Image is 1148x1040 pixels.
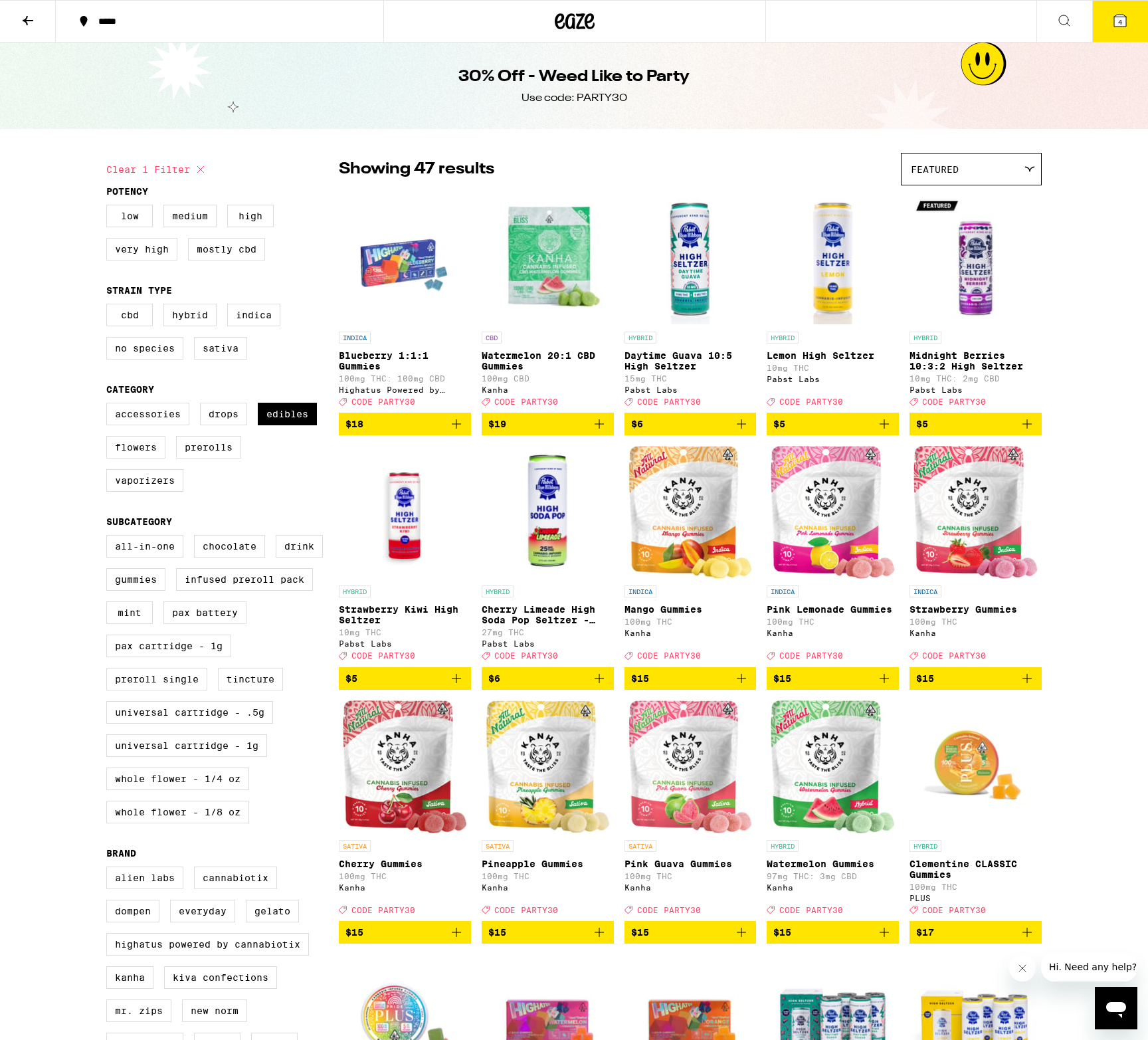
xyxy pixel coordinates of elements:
[482,413,614,435] button: Add to bag
[624,883,757,892] div: Kanha
[631,673,649,684] span: $15
[106,384,154,395] legend: Category
[218,668,283,690] label: Tincture
[339,158,494,181] p: Showing 47 results
[494,906,558,914] span: CODE PARTY30
[176,568,313,591] label: Infused Preroll Pack
[200,403,247,425] label: Drops
[909,700,1042,833] img: PLUS - Clementine CLASSIC Gummies
[779,906,843,914] span: CODE PARTY30
[909,617,1042,626] p: 100mg THC
[767,332,799,344] p: HYBRID
[624,374,757,383] p: 15mg THC
[194,337,247,360] label: Sativa
[106,848,136,859] legend: Brand
[164,966,277,989] label: Kiva Confections
[922,906,986,914] span: CODE PARTY30
[1092,1,1148,42] button: 4
[339,700,471,921] a: Open page for Cherry Gummies from Kanha
[106,516,172,527] legend: Subcategory
[624,350,757,371] p: Daytime Guava 10:5 High Seltzer
[624,192,757,325] img: Pabst Labs - Daytime Guava 10:5 High Seltzer
[624,446,757,667] a: Open page for Mango Gummies from Kanha
[624,413,757,435] button: Add to bag
[106,285,172,296] legend: Strain Type
[624,617,757,626] p: 100mg THC
[771,446,895,579] img: Kanha - Pink Lemonade Gummies
[773,927,791,938] span: $15
[345,927,363,938] span: $15
[922,397,986,406] span: CODE PARTY30
[767,375,899,383] div: Pabst Labs
[351,906,415,914] span: CODE PARTY30
[106,900,159,922] label: Dompen
[482,921,614,944] button: Add to bag
[909,413,1042,435] button: Add to bag
[106,436,165,459] label: Flowers
[482,840,514,852] p: SATIVA
[106,205,153,227] label: Low
[767,859,899,869] p: Watermelon Gummies
[767,192,899,325] img: Pabst Labs - Lemon High Seltzer
[482,446,614,667] a: Open page for Cherry Limeade High Soda Pop Seltzer - 25mg from Pabst Labs
[106,768,249,790] label: Whole Flower - 1/4 oz
[909,840,941,852] p: HYBRID
[494,652,558,661] span: CODE PARTY30
[482,883,614,892] div: Kanha
[339,840,371,852] p: SATIVA
[779,397,843,406] span: CODE PARTY30
[779,652,843,661] span: CODE PARTY30
[624,840,656,852] p: SATIVA
[909,385,1042,394] div: Pabst Labs
[339,921,471,944] button: Add to bag
[351,397,415,406] span: CODE PARTY30
[482,446,614,579] img: Pabst Labs - Cherry Limeade High Soda Pop Seltzer - 25mg
[227,304,280,326] label: Indica
[339,374,471,383] p: 100mg THC: 100mg CBD
[339,667,471,690] button: Add to bag
[767,667,899,690] button: Add to bag
[911,164,959,175] span: Featured
[1009,955,1036,982] iframe: Close message
[767,446,899,667] a: Open page for Pink Lemonade Gummies from Kanha
[624,332,656,344] p: HYBRID
[909,921,1042,944] button: Add to bag
[170,900,235,922] label: Everyday
[624,192,757,413] a: Open page for Daytime Guava 10:5 High Seltzer from Pabst Labs
[909,859,1042,880] p: Clementine CLASSIC Gummies
[106,403,189,425] label: Accessories
[916,927,934,938] span: $17
[345,419,363,429] span: $18
[624,921,757,944] button: Add to bag
[339,628,471,637] p: 10mg THC
[767,617,899,626] p: 100mg THC
[339,883,471,892] div: Kanha
[106,734,267,757] label: Universal Cartridge - 1g
[106,304,153,326] label: CBD
[276,535,323,558] label: Drink
[767,585,799,597] p: INDICA
[631,419,643,429] span: $6
[339,446,471,667] a: Open page for Strawberry Kiwi High Seltzer from Pabst Labs
[486,700,610,833] img: Kanha - Pineapple Gummies
[624,872,757,881] p: 100mg THC
[767,192,899,413] a: Open page for Lemon High Seltzer from Pabst Labs
[106,186,148,197] legend: Potency
[163,205,217,227] label: Medium
[339,385,471,394] div: Highatus Powered by Cannabiotix
[106,568,165,591] label: Gummies
[767,700,899,921] a: Open page for Watermelon Gummies from Kanha
[1041,952,1137,982] iframe: Message from company
[624,385,757,394] div: Pabst Labs
[909,883,1042,891] p: 100mg THC
[106,153,209,186] button: Clear 1 filter
[767,921,899,944] button: Add to bag
[488,419,506,429] span: $19
[106,701,273,724] label: Universal Cartridge - .5g
[773,673,791,684] span: $15
[628,700,753,833] img: Kanha - Pink Guava Gummies
[767,840,799,852] p: HYBRID
[163,601,246,624] label: PAX Battery
[258,403,317,425] label: Edibles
